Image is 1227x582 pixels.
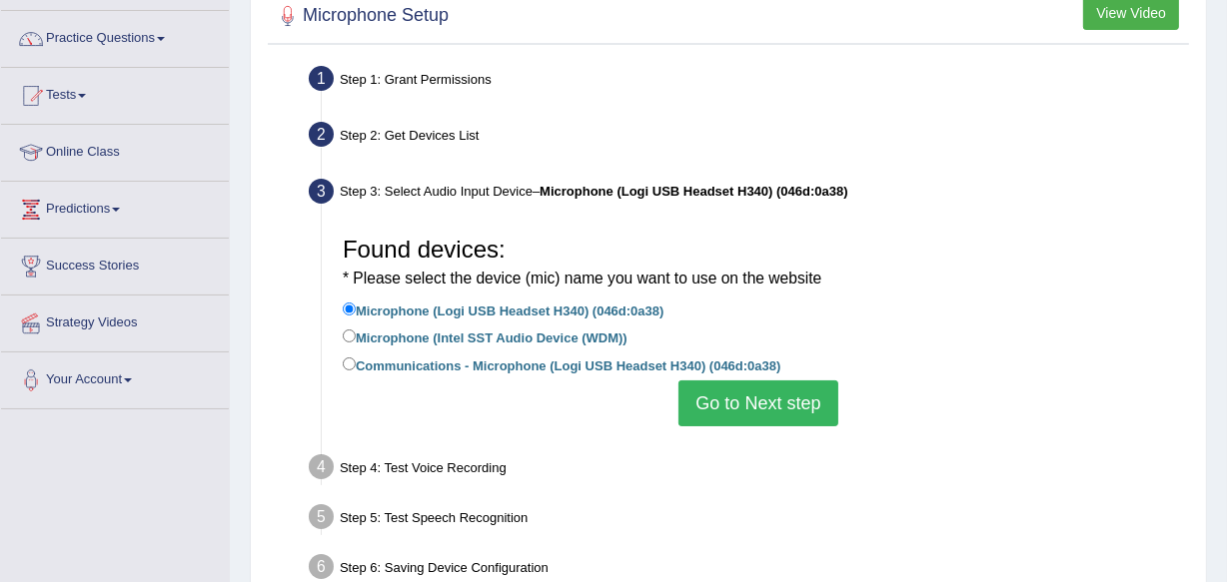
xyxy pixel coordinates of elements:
div: Step 4: Test Voice Recording [300,448,1197,492]
a: Success Stories [1,239,229,289]
a: Your Account [1,352,229,402]
span: – [533,184,848,199]
input: Microphone (Intel SST Audio Device (WDM)) [343,329,356,342]
a: Online Class [1,125,229,175]
div: Step 2: Get Devices List [300,116,1197,160]
button: Go to Next step [678,380,837,426]
input: Microphone (Logi USB Headset H340) (046d:0a38) [343,302,356,315]
h2: Microphone Setup [273,1,449,31]
input: Communications - Microphone (Logi USB Headset H340) (046d:0a38) [343,357,356,370]
div: Step 3: Select Audio Input Device [300,173,1197,217]
small: * Please select the device (mic) name you want to use on the website [343,270,821,287]
label: Microphone (Logi USB Headset H340) (046d:0a38) [343,298,663,320]
a: Tests [1,68,229,118]
h3: Found devices: [343,237,1174,290]
div: Step 5: Test Speech Recognition [300,498,1197,542]
b: Microphone (Logi USB Headset H340) (046d:0a38) [540,184,847,199]
a: Predictions [1,182,229,232]
div: Step 1: Grant Permissions [300,60,1197,104]
label: Communications - Microphone (Logi USB Headset H340) (046d:0a38) [343,353,780,375]
a: Strategy Videos [1,295,229,345]
a: Practice Questions [1,11,229,61]
label: Microphone (Intel SST Audio Device (WDM)) [343,325,627,347]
